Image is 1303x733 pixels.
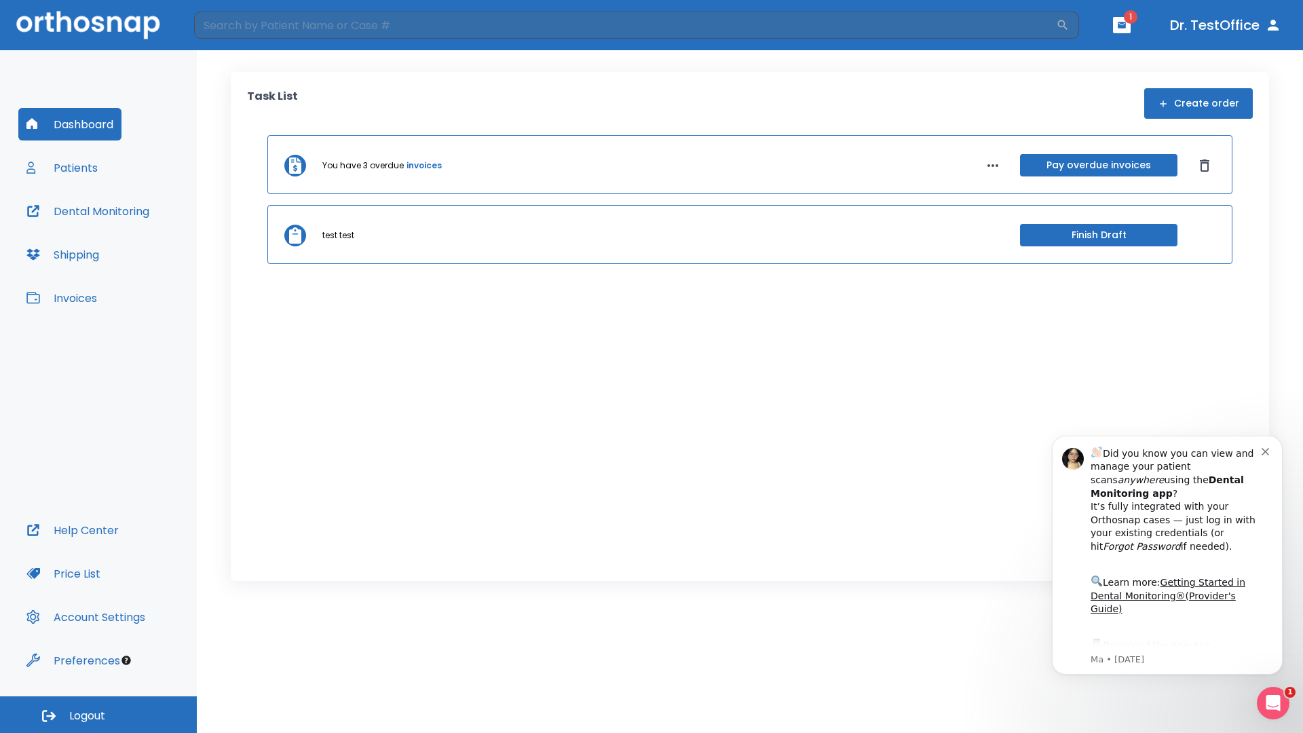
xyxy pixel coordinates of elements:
[18,601,153,633] button: Account Settings
[1257,687,1289,719] iframe: Intercom live chat
[120,654,132,666] div: Tooltip anchor
[18,151,106,184] button: Patients
[18,514,127,546] button: Help Center
[16,11,160,39] img: Orthosnap
[18,108,121,140] button: Dashboard
[322,159,404,172] p: You have 3 overdue
[1144,88,1253,119] button: Create order
[1020,224,1177,246] button: Finish Draft
[1032,419,1303,726] iframe: Intercom notifications message
[18,557,109,590] button: Price List
[18,195,157,227] button: Dental Monitoring
[247,88,298,119] p: Task List
[1020,154,1177,176] button: Pay overdue invoices
[1285,687,1296,698] span: 1
[18,644,128,677] button: Preferences
[407,159,442,172] a: invoices
[18,282,105,314] button: Invoices
[194,12,1056,39] input: Search by Patient Name or Case #
[1124,10,1137,24] span: 1
[1194,155,1215,176] button: Dismiss
[322,229,354,242] p: test test
[18,238,107,271] button: Shipping
[69,709,105,723] span: Logout
[1165,13,1287,37] button: Dr. TestOffice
